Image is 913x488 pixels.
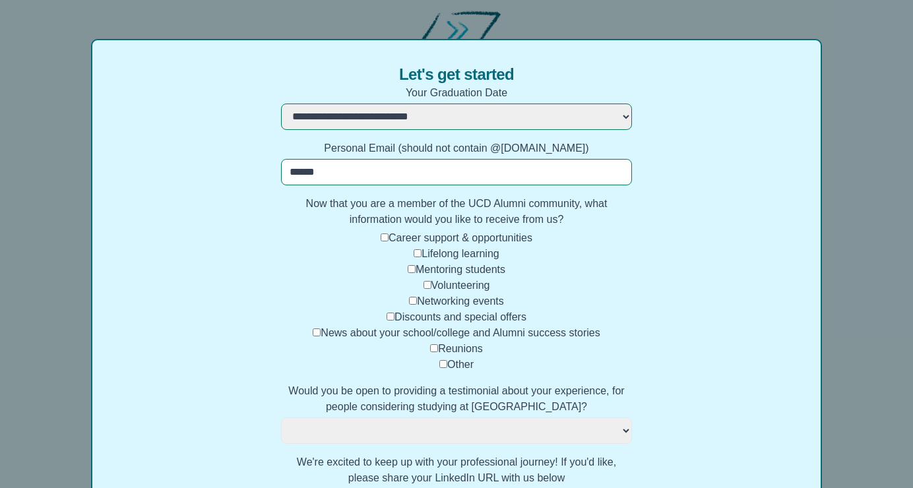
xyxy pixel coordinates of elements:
label: Would you be open to providing a testimonial about your experience, for people considering studyi... [281,383,632,415]
label: Networking events [417,295,504,307]
label: Other [447,359,474,370]
label: Reunions [438,343,483,354]
label: Discounts and special offers [394,311,526,322]
label: Lifelong learning [422,248,499,259]
span: Let's get started [399,64,514,85]
label: Volunteering [431,280,490,291]
label: Now that you are a member of the UCD Alumni community, what information would you like to receive... [281,196,632,228]
label: Your Graduation Date [281,85,632,101]
label: Mentoring students [416,264,505,275]
label: Career support & opportunities [389,232,532,243]
label: We're excited to keep up with your professional journey! If you'd like, please share your LinkedI... [281,454,632,486]
label: Personal Email (should not contain @[DOMAIN_NAME]) [281,140,632,156]
label: News about your school/college and Alumni success stories [321,327,600,338]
